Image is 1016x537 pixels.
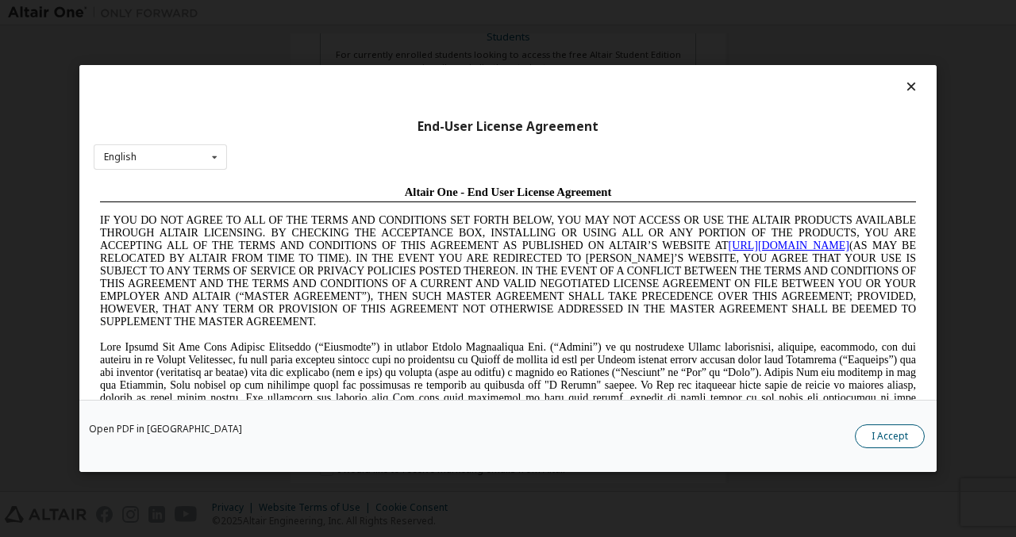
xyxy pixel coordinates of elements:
[104,152,137,162] div: English
[855,424,925,448] button: I Accept
[311,6,518,19] span: Altair One - End User License Agreement
[635,60,756,72] a: [URL][DOMAIN_NAME]
[94,119,922,135] div: End-User License Agreement
[6,35,822,148] span: IF YOU DO NOT AGREE TO ALL OF THE TERMS AND CONDITIONS SET FORTH BELOW, YOU MAY NOT ACCESS OR USE...
[89,424,242,434] a: Open PDF in [GEOGRAPHIC_DATA]
[6,162,822,275] span: Lore Ipsumd Sit Ame Cons Adipisc Elitseddo (“Eiusmodte”) in utlabor Etdolo Magnaaliqua Eni. (“Adm...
